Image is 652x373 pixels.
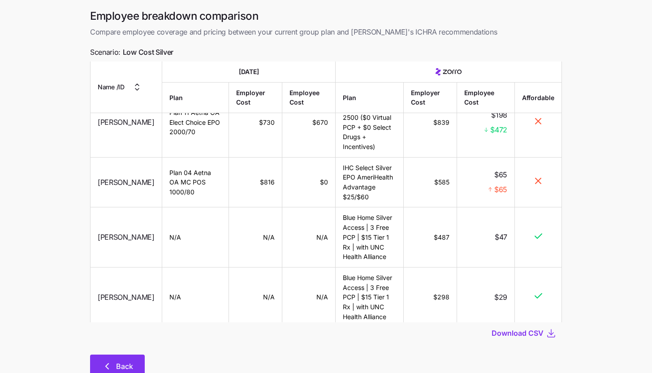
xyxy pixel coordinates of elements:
th: [DATE] [162,61,336,83]
span: Scenario: [90,47,173,58]
span: Download CSV [492,328,544,338]
td: Blue Home Silver Access | 3 Free PCP | $15 Tier 1 Rx | with UNC Health Alliance [336,268,403,327]
td: $585 [404,157,457,207]
th: Affordable [515,82,561,113]
span: $472 [490,124,507,135]
h1: Employee breakdown comparison [90,9,562,23]
td: Blue Home Silver Access | 3 Free PCP | $15 Tier 1 Rx | with UNC Health Alliance [336,207,403,267]
button: Download CSV [492,328,546,338]
td: $487 [404,207,457,267]
span: [PERSON_NAME] [98,117,155,128]
span: Name / ID [98,82,125,92]
th: Plan [162,82,229,113]
td: $839 [404,88,457,157]
td: Wellpoint Essential Silver 2500 ($0 Virtual PCP + $0 Select Drugs + Incentives) [336,88,403,157]
span: Compare employee coverage and pricing between your current group plan and [PERSON_NAME]'s ICHRA r... [90,26,562,38]
td: $670 [282,88,336,157]
td: Plan 11 Aetna OA Elect Choice EPO 2000/70 [162,88,229,157]
td: N/A [229,268,282,327]
span: [PERSON_NAME] [98,232,155,243]
span: $47 [495,232,507,243]
td: $816 [229,157,282,207]
td: $730 [229,88,282,157]
button: Name /ID [98,82,142,92]
td: N/A [162,268,229,327]
span: $29 [494,291,507,303]
td: N/A [282,268,336,327]
span: Back [116,361,133,372]
td: Plan 04 Aetna OA MC POS 1000/80 [162,157,229,207]
span: [PERSON_NAME] [98,176,155,188]
td: N/A [229,207,282,267]
th: Employer Cost [404,82,457,113]
span: [PERSON_NAME] [98,291,155,303]
th: Plan [336,82,403,113]
th: Employee Cost [282,82,336,113]
span: $65 [494,169,507,180]
th: Employer Cost [229,82,282,113]
td: IHC Select Silver EPO AmeriHealth Advantage $25/$60 [336,157,403,207]
span: $198 [491,110,507,121]
td: $0 [282,157,336,207]
td: N/A [162,207,229,267]
span: $65 [494,184,507,195]
span: Low Cost Silver [123,47,173,58]
th: Employee Cost [457,82,515,113]
td: $298 [404,268,457,327]
td: N/A [282,207,336,267]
